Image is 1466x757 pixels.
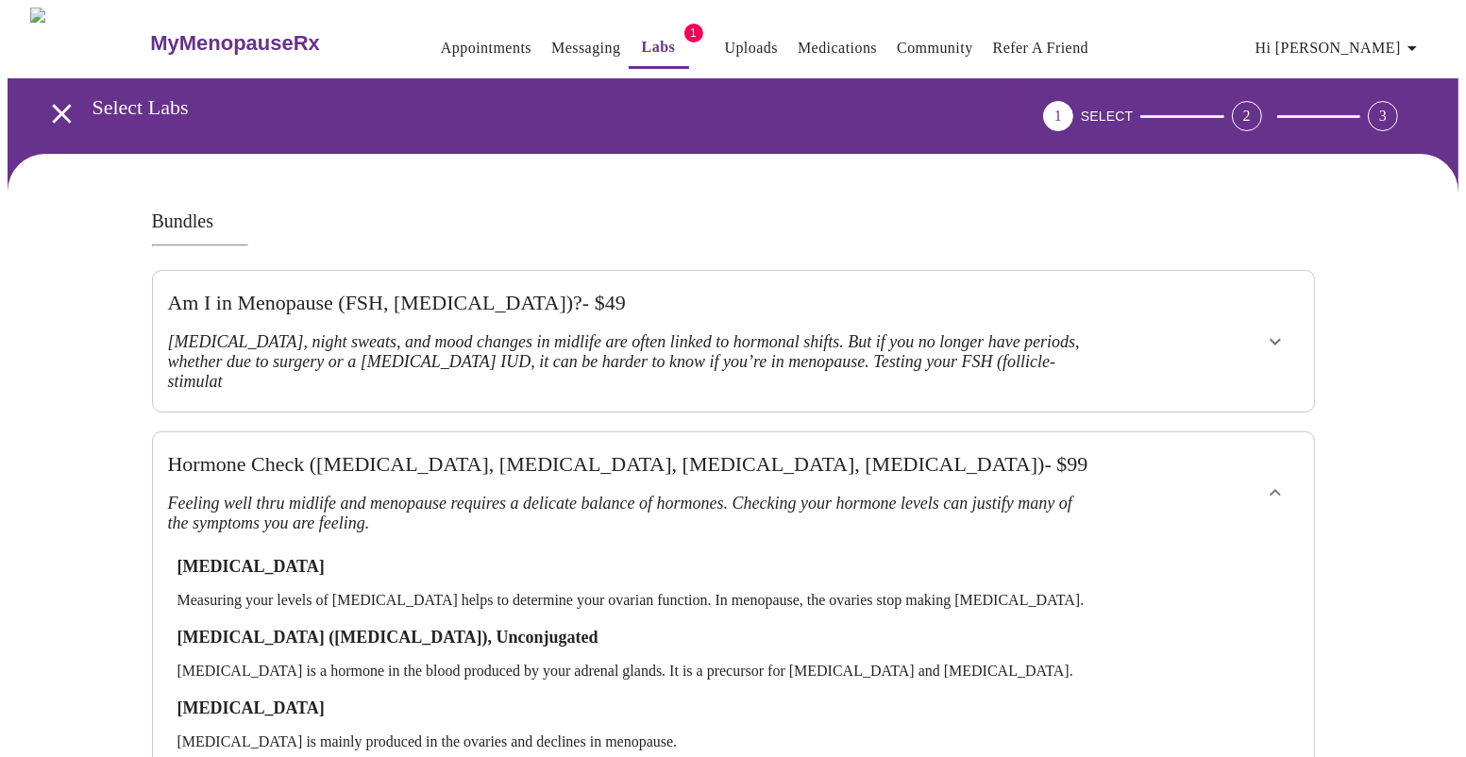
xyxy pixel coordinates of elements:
h3: [MEDICAL_DATA] ([MEDICAL_DATA]), Unconjugated [177,628,1289,648]
button: Medications [790,29,885,67]
h3: [MEDICAL_DATA], night sweats, and mood changes in midlife are often linked to hormonal shifts. Bu... [168,332,1093,392]
a: Community [897,35,973,61]
a: Messaging [551,35,620,61]
button: Community [889,29,981,67]
a: Labs [642,34,676,60]
h3: Bundles [152,210,1315,232]
span: Hi [PERSON_NAME] [1255,35,1424,61]
h3: Select Labs [93,95,938,120]
div: 1 [1043,101,1073,131]
span: 1 [684,24,703,42]
span: SELECT [1081,109,1133,124]
button: Uploads [717,29,786,67]
a: MyMenopauseRx [148,10,396,76]
a: Refer a Friend [993,35,1089,61]
h3: Feeling well thru midlife and menopause requires a delicate balance of hormones. Checking your ho... [168,494,1093,533]
a: Uploads [725,35,779,61]
button: Hi [PERSON_NAME] [1248,29,1431,67]
a: Medications [798,35,877,61]
a: Appointments [441,35,531,61]
p: Measuring your levels of [MEDICAL_DATA] helps to determine your ovarian function. In menopause, t... [177,592,1289,609]
h3: [MEDICAL_DATA] [177,698,1289,718]
h3: Hormone Check ([MEDICAL_DATA], [MEDICAL_DATA], [MEDICAL_DATA], [MEDICAL_DATA]) - $ 99 [168,452,1093,477]
button: open drawer [34,86,90,142]
h3: Am I in Menopause (FSH, [MEDICAL_DATA])? - $ 49 [168,291,1093,315]
p: [MEDICAL_DATA] is a hormone in the blood produced by your adrenal glands. It is a precursor for [... [177,663,1289,680]
div: 2 [1232,101,1262,131]
button: Refer a Friend [986,29,1097,67]
p: [MEDICAL_DATA] is mainly produced in the ovaries and declines in menopause. [177,733,1289,750]
div: 3 [1368,101,1398,131]
button: Labs [629,28,689,69]
button: show more [1253,470,1298,515]
img: MyMenopauseRx Logo [30,8,148,78]
button: show more [1253,319,1298,364]
h3: [MEDICAL_DATA] [177,557,1289,577]
button: Messaging [544,29,628,67]
button: Appointments [433,29,539,67]
h3: MyMenopauseRx [150,31,320,56]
